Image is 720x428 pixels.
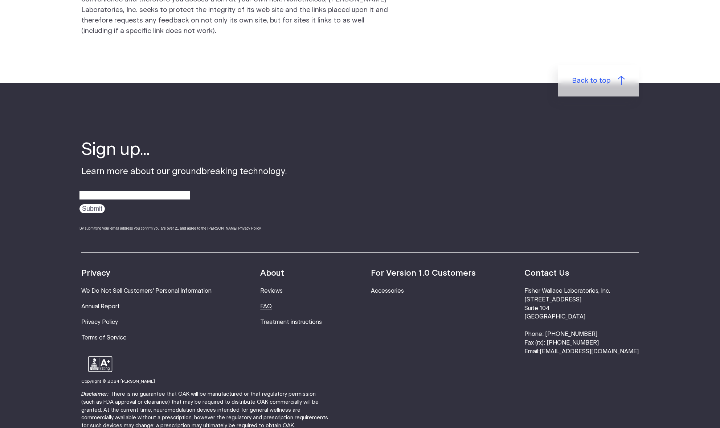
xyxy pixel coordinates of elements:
strong: For Version 1.0 Customers [371,269,476,277]
small: Copyright © 2024 [PERSON_NAME] [81,379,155,383]
strong: Contact Us [524,269,569,277]
a: Reviews [260,288,283,294]
h4: Sign up... [81,139,287,162]
a: Annual Report [81,304,120,309]
strong: About [260,269,284,277]
div: Learn more about our groundbreaking technology. [81,139,287,238]
a: Back to top [558,65,639,96]
a: [EMAIL_ADDRESS][DOMAIN_NAME] [540,349,639,354]
a: Treatment instructions [260,319,322,325]
a: Terms of Service [81,335,127,341]
span: Back to top [572,76,610,86]
a: Accessories [371,288,404,294]
input: Submit [79,204,105,213]
strong: Privacy [81,269,110,277]
li: Fisher Wallace Laboratories, Inc. [STREET_ADDRESS] Suite 104 [GEOGRAPHIC_DATA] Phone: [PHONE_NUMB... [524,287,639,356]
a: FAQ [260,304,272,309]
a: We Do Not Sell Customers' Personal Information [81,288,212,294]
strong: Disclaimer: [81,391,109,397]
div: By submitting your email address you confirm you are over 21 and agree to the [PERSON_NAME] Priva... [79,226,287,231]
a: Privacy Policy [81,319,118,325]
